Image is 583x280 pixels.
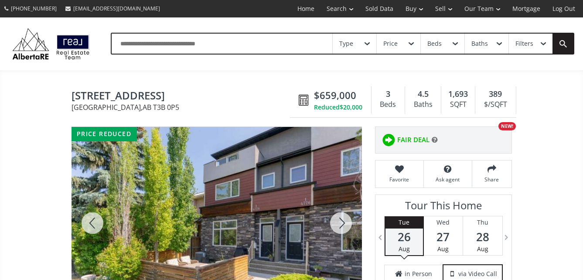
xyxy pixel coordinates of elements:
[405,270,432,278] span: in Person
[314,89,356,102] span: $659,000
[385,231,423,243] span: 26
[463,216,502,229] div: Thu
[383,41,398,47] div: Price
[477,245,488,253] span: Aug
[384,199,503,216] h3: Tour This Home
[498,122,516,130] div: NEW!
[380,131,397,149] img: rating icon
[515,41,533,47] div: Filters
[11,5,57,12] span: [PHONE_NUMBER]
[9,26,93,61] img: Logo
[424,231,463,243] span: 27
[314,103,362,112] div: Reduced
[399,245,410,253] span: Aug
[385,216,423,229] div: Tue
[61,0,164,17] a: [EMAIL_ADDRESS][DOMAIN_NAME]
[424,216,463,229] div: Wed
[471,41,488,47] div: Baths
[376,98,400,111] div: Beds
[428,176,467,183] span: Ask agent
[409,98,436,111] div: Baths
[340,103,362,112] span: $20,000
[409,89,436,100] div: 4.5
[480,98,511,111] div: $/SQFT
[72,90,294,103] span: 4728 17 Avenue NW #1
[458,270,497,278] span: via Video Call
[376,89,400,100] div: 3
[477,176,507,183] span: Share
[72,104,294,111] span: [GEOGRAPHIC_DATA] , AB T3B 0P5
[448,89,468,100] span: 1,693
[446,98,470,111] div: SQFT
[73,5,160,12] span: [EMAIL_ADDRESS][DOMAIN_NAME]
[463,231,502,243] span: 28
[380,176,419,183] span: Favorite
[72,127,137,141] div: price reduced
[480,89,511,100] div: 389
[339,41,353,47] div: Type
[427,41,442,47] div: Beds
[437,245,449,253] span: Aug
[397,135,430,144] span: FAIR DEAL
